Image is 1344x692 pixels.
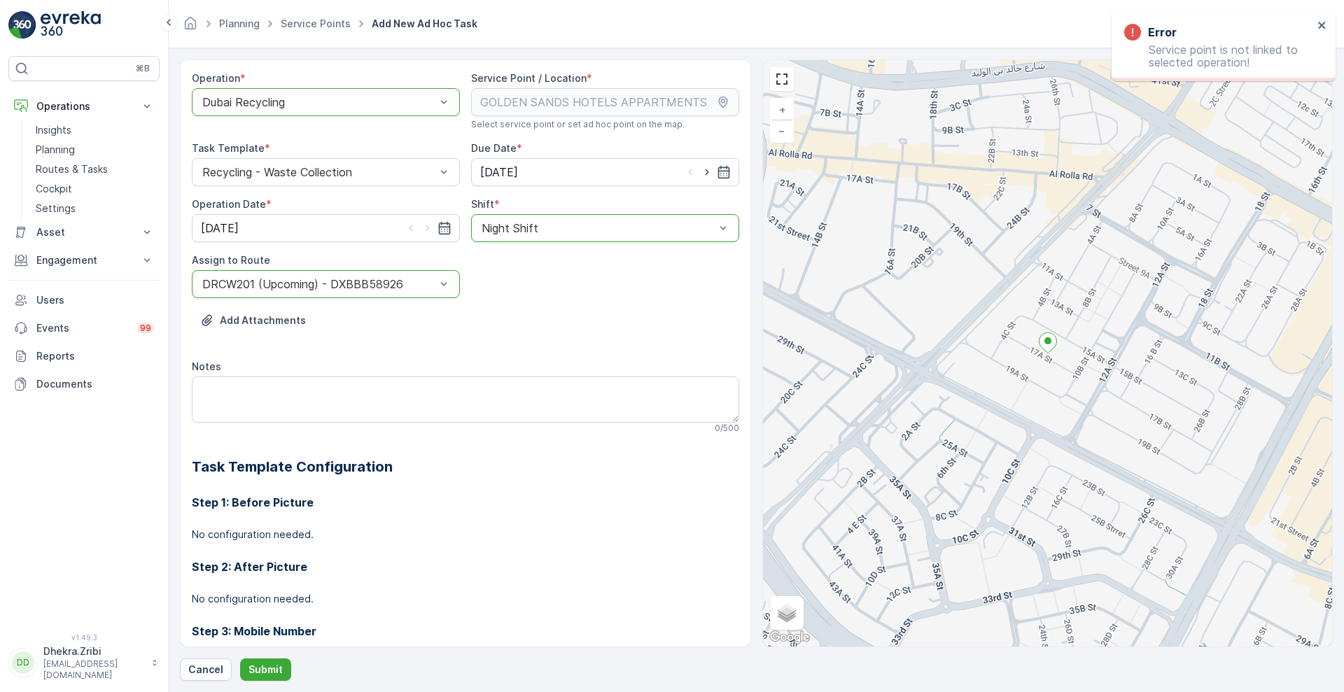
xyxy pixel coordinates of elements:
[771,69,792,90] a: View Fullscreen
[779,104,785,115] span: +
[30,120,160,140] a: Insights
[248,663,283,677] p: Submit
[188,663,223,677] p: Cancel
[192,592,739,606] p: No configuration needed.
[30,140,160,160] a: Planning
[12,651,34,674] div: DD
[192,623,739,640] h3: Step 3: Mobile Number
[192,214,460,242] input: dd/mm/yyyy
[471,198,494,210] label: Shift
[30,160,160,179] a: Routes & Tasks
[8,633,160,642] span: v 1.49.3
[192,142,265,154] label: Task Template
[43,658,144,681] p: [EMAIL_ADDRESS][DOMAIN_NAME]
[369,17,480,31] span: Add New Ad Hoc Task
[281,17,351,29] a: Service Points
[192,494,739,511] h3: Step 1: Before Picture
[219,17,260,29] a: Planning
[192,198,266,210] label: Operation Date
[1317,20,1327,33] button: close
[8,11,36,39] img: logo
[180,658,232,681] button: Cancel
[140,323,151,334] p: 99
[8,218,160,246] button: Asset
[8,342,160,370] a: Reports
[240,658,291,681] button: Submit
[192,360,221,372] label: Notes
[36,377,154,391] p: Documents
[192,456,739,477] h2: Task Template Configuration
[36,293,154,307] p: Users
[771,598,802,628] a: Layers
[36,202,76,216] p: Settings
[8,370,160,398] a: Documents
[36,162,108,176] p: Routes & Tasks
[192,309,314,332] button: Upload File
[183,21,198,33] a: Homepage
[220,313,306,327] p: Add Attachments
[8,286,160,314] a: Users
[471,88,739,116] input: GOLDEN SANDS HOTELS APPARTMENTS -05
[36,182,72,196] p: Cockpit
[36,143,75,157] p: Planning
[471,119,685,130] span: Select service point or set ad hoc point on the map.
[36,99,132,113] p: Operations
[715,423,739,434] p: 0 / 500
[36,349,154,363] p: Reports
[1148,24,1177,41] h3: Error
[8,246,160,274] button: Engagement
[471,142,517,154] label: Due Date
[30,199,160,218] a: Settings
[43,644,144,658] p: Dhekra.Zribi
[771,99,792,120] a: Zoom In
[1124,43,1313,69] p: Service point is not linked to selected operation!
[8,644,160,681] button: DDDhekra.Zribi[EMAIL_ADDRESS][DOMAIN_NAME]
[30,179,160,199] a: Cockpit
[192,558,739,575] h3: Step 2: After Picture
[471,158,739,186] input: dd/mm/yyyy
[8,314,160,342] a: Events99
[771,120,792,141] a: Zoom Out
[8,92,160,120] button: Operations
[192,254,270,266] label: Assign to Route
[36,321,129,335] p: Events
[192,528,739,542] p: No configuration needed.
[766,628,813,647] img: Google
[41,11,101,39] img: logo_light-DOdMpM7g.png
[471,72,587,84] label: Service Point / Location
[192,72,240,84] label: Operation
[36,225,132,239] p: Asset
[766,628,813,647] a: Open this area in Google Maps (opens a new window)
[36,253,132,267] p: Engagement
[778,125,785,136] span: −
[36,123,71,137] p: Insights
[136,63,150,74] p: ⌘B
